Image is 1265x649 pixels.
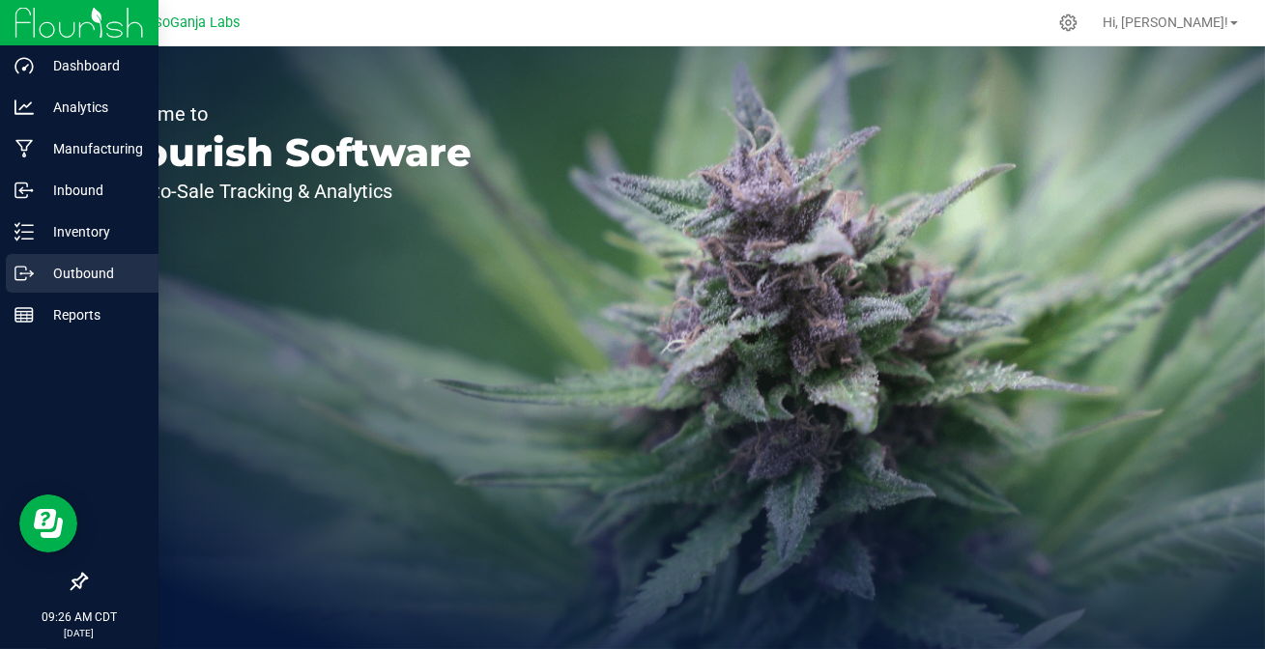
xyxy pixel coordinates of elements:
[14,305,34,324] inline-svg: Reports
[34,220,150,243] p: Inventory
[104,182,472,201] p: Seed-to-Sale Tracking & Analytics
[14,181,34,200] inline-svg: Inbound
[9,608,150,626] p: 09:26 AM CDT
[19,494,77,552] iframe: Resource center
[34,179,150,202] p: Inbound
[34,137,150,160] p: Manufacturing
[34,303,150,326] p: Reports
[9,626,150,640] p: [DATE]
[14,98,34,117] inline-svg: Analytics
[34,54,150,77] p: Dashboard
[1056,14,1080,32] div: Manage settings
[34,96,150,119] p: Analytics
[104,104,472,124] p: Welcome to
[155,14,241,31] span: SoGanja Labs
[104,133,472,172] p: Flourish Software
[14,139,34,158] inline-svg: Manufacturing
[14,222,34,241] inline-svg: Inventory
[14,264,34,283] inline-svg: Outbound
[1103,14,1228,30] span: Hi, [PERSON_NAME]!
[14,56,34,75] inline-svg: Dashboard
[34,262,150,285] p: Outbound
